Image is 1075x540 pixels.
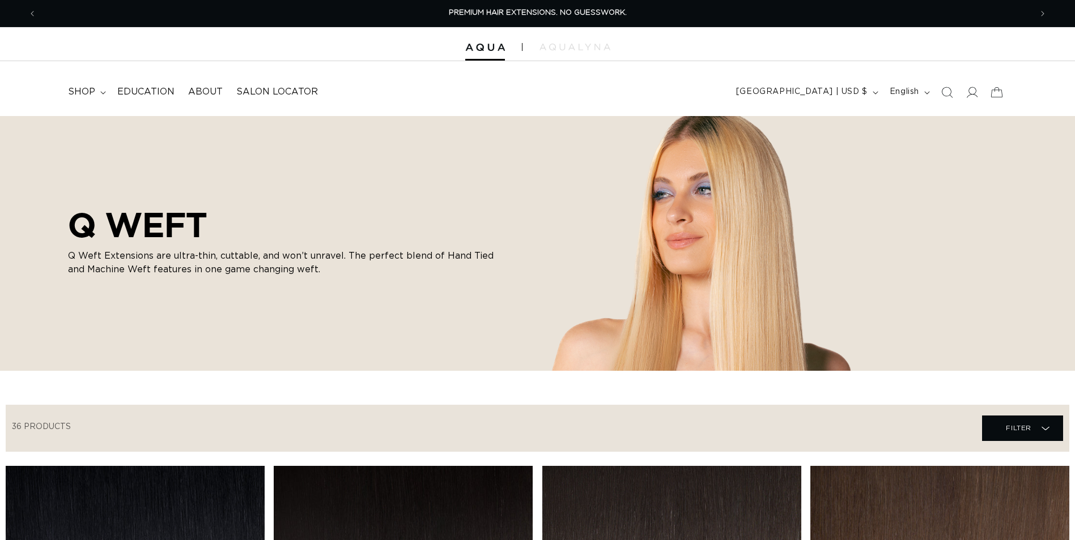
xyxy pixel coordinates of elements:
[539,44,610,50] img: aqualyna.com
[181,79,230,105] a: About
[736,86,868,98] span: [GEOGRAPHIC_DATA] | USD $
[68,86,95,98] span: shop
[20,3,45,24] button: Previous announcement
[1030,3,1055,24] button: Next announcement
[890,86,919,98] span: English
[61,79,111,105] summary: shop
[12,423,71,431] span: 36 products
[465,44,505,52] img: Aqua Hair Extensions
[1006,417,1031,439] span: Filter
[68,205,499,245] h2: Q WEFT
[68,249,499,276] p: Q Weft Extensions are ultra-thin, cuttable, and won’t unravel. The perfect blend of Hand Tied and...
[230,79,325,105] a: Salon Locator
[188,86,223,98] span: About
[883,82,934,103] button: English
[117,86,175,98] span: Education
[729,82,883,103] button: [GEOGRAPHIC_DATA] | USD $
[934,80,959,105] summary: Search
[111,79,181,105] a: Education
[449,9,627,16] span: PREMIUM HAIR EXTENSIONS. NO GUESSWORK.
[236,86,318,98] span: Salon Locator
[982,415,1063,441] summary: Filter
